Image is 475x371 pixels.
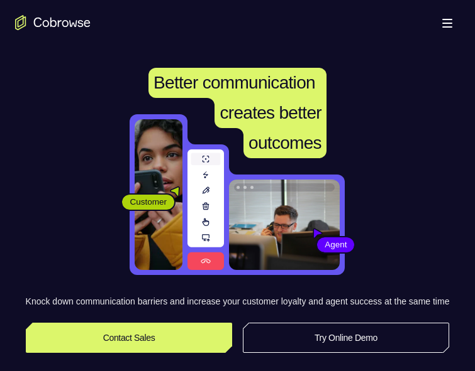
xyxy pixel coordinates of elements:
a: Try Online Demo [243,323,450,353]
a: Go to the home page [15,15,91,30]
span: creates better [220,103,321,122]
img: A customer holding their phone [135,119,182,270]
a: Contact Sales [26,323,233,353]
span: Better communication [154,73,315,92]
img: A customer support agent talking on the phone [229,180,340,270]
img: A series of tools used in co-browsing sessions [187,149,224,270]
p: Knock down communication barriers and increase your customer loyalty and agent success at the sam... [26,295,450,308]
